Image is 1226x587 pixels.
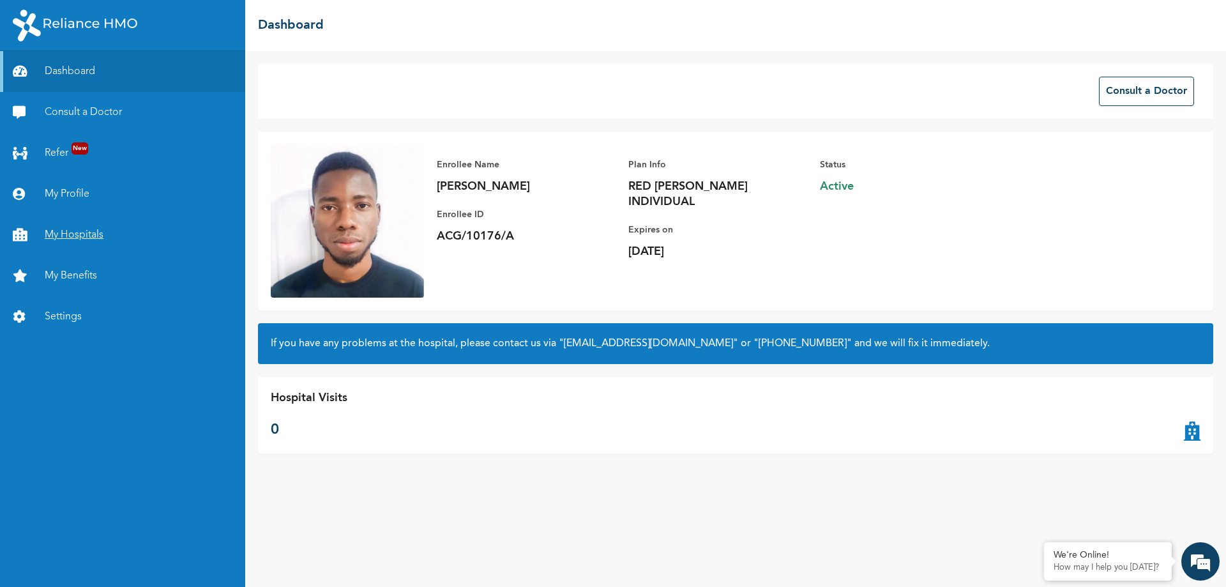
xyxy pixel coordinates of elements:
[271,390,347,407] p: Hospital Visits
[628,244,807,259] p: [DATE]
[72,142,88,155] span: New
[437,207,616,222] p: Enrollee ID
[271,336,1200,351] h2: If you have any problems at the hospital, please contact us via or and we will fix it immediately.
[24,64,52,96] img: d_794563401_company_1708531726252_794563401
[209,6,240,37] div: Minimize live chat window
[1054,550,1162,561] div: We're Online!
[628,222,807,238] p: Expires on
[74,181,176,310] span: We're online!
[820,179,999,194] span: Active
[437,157,616,172] p: Enrollee Name
[628,157,807,172] p: Plan Info
[6,455,125,464] span: Conversation
[753,339,852,349] a: "[PHONE_NUMBER]"
[271,420,347,441] p: 0
[258,16,324,35] h2: Dashboard
[1054,563,1162,573] p: How may I help you today?
[66,72,215,88] div: Chat with us now
[125,433,244,473] div: FAQs
[6,388,243,433] textarea: Type your message and hit 'Enter'
[271,144,424,298] img: Enrollee
[628,179,807,210] p: RED [PERSON_NAME] INDIVIDUAL
[13,10,137,42] img: RelianceHMO's Logo
[437,179,616,194] p: [PERSON_NAME]
[437,229,616,244] p: ACG/10176/A
[820,157,999,172] p: Status
[1099,77,1194,106] button: Consult a Doctor
[559,339,738,349] a: "[EMAIL_ADDRESS][DOMAIN_NAME]"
